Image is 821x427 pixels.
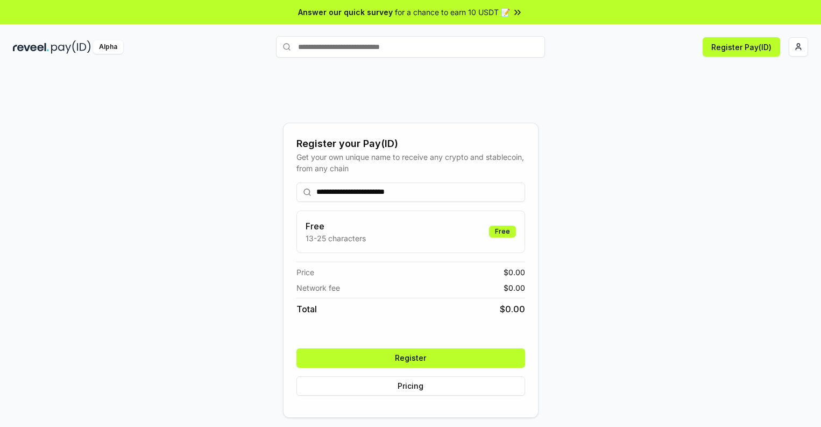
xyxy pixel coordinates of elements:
[504,282,525,293] span: $ 0.00
[296,376,525,396] button: Pricing
[298,6,393,18] span: Answer our quick survey
[489,226,516,237] div: Free
[500,303,525,316] span: $ 0.00
[306,233,366,244] p: 13-25 characters
[296,303,317,316] span: Total
[306,220,366,233] h3: Free
[296,348,525,368] button: Register
[703,37,780,57] button: Register Pay(ID)
[296,151,525,174] div: Get your own unique name to receive any crypto and stablecoin, from any chain
[296,267,314,278] span: Price
[504,267,525,278] span: $ 0.00
[13,40,49,54] img: reveel_dark
[93,40,123,54] div: Alpha
[296,282,340,293] span: Network fee
[395,6,510,18] span: for a chance to earn 10 USDT 📝
[296,136,525,151] div: Register your Pay(ID)
[51,40,91,54] img: pay_id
